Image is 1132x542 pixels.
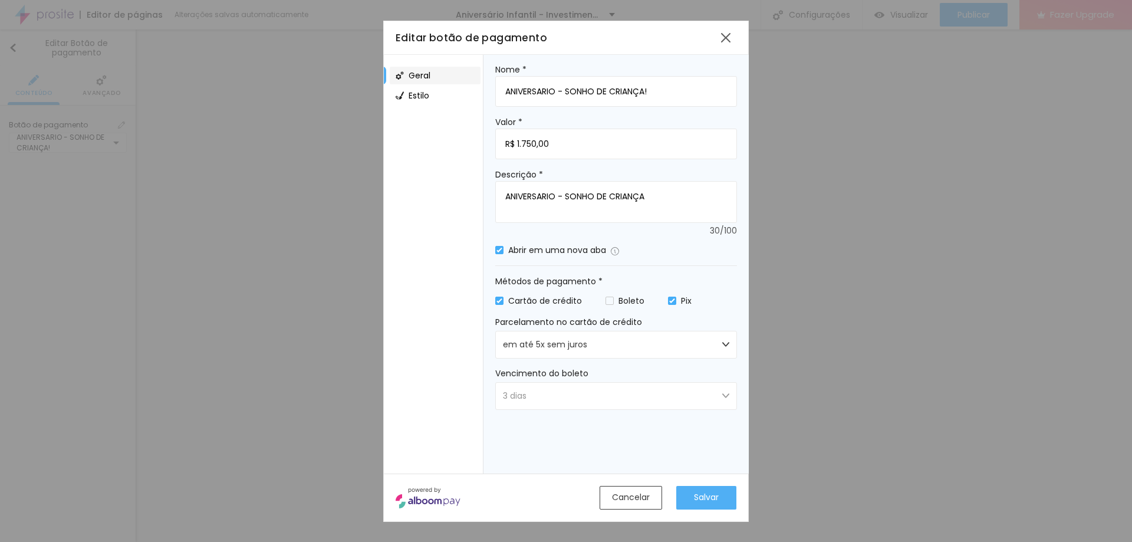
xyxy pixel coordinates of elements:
img: Icone [396,91,404,100]
span: 3 dias [503,390,526,402]
div: Boleto [618,294,644,307]
button: Cancelar [600,486,662,510]
input: Nome do botão [495,76,737,107]
img: Icone [496,247,502,253]
span: Estilo [409,91,429,100]
img: Icone [669,298,675,304]
button: Salvar [676,486,736,510]
span: Salvar [694,491,719,504]
img: Icone [722,341,729,348]
textarea: ANIVERSARIO - SONHO DE CRIANÇA [495,181,737,222]
label: Nome * [495,64,737,75]
label: Métodos de pagamento * [495,275,737,288]
img: Icone [722,392,729,399]
img: Icone [396,71,404,80]
img: Icone [611,247,619,255]
label: Valor * [495,117,737,127]
button: em até 5x sem juros [495,331,737,359]
div: Cartão de crédito [508,294,582,307]
span: Editar botão de pagamento [396,31,547,45]
div: 30 / 100 [710,224,737,235]
span: Geral [409,71,430,80]
div: Cancelar [612,491,650,504]
input: R$ 00,00 [495,129,737,159]
span: em até 5x sem juros [503,339,587,351]
div: Abrir em uma nova aba [508,244,606,257]
label: Parcelamento no cartão de crédito [495,316,737,329]
img: Icone [496,298,502,304]
button: 3 dias [495,382,737,410]
label: Descrição * [495,169,737,180]
div: Pix [681,294,692,307]
label: Vencimento do boleto [495,367,737,380]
